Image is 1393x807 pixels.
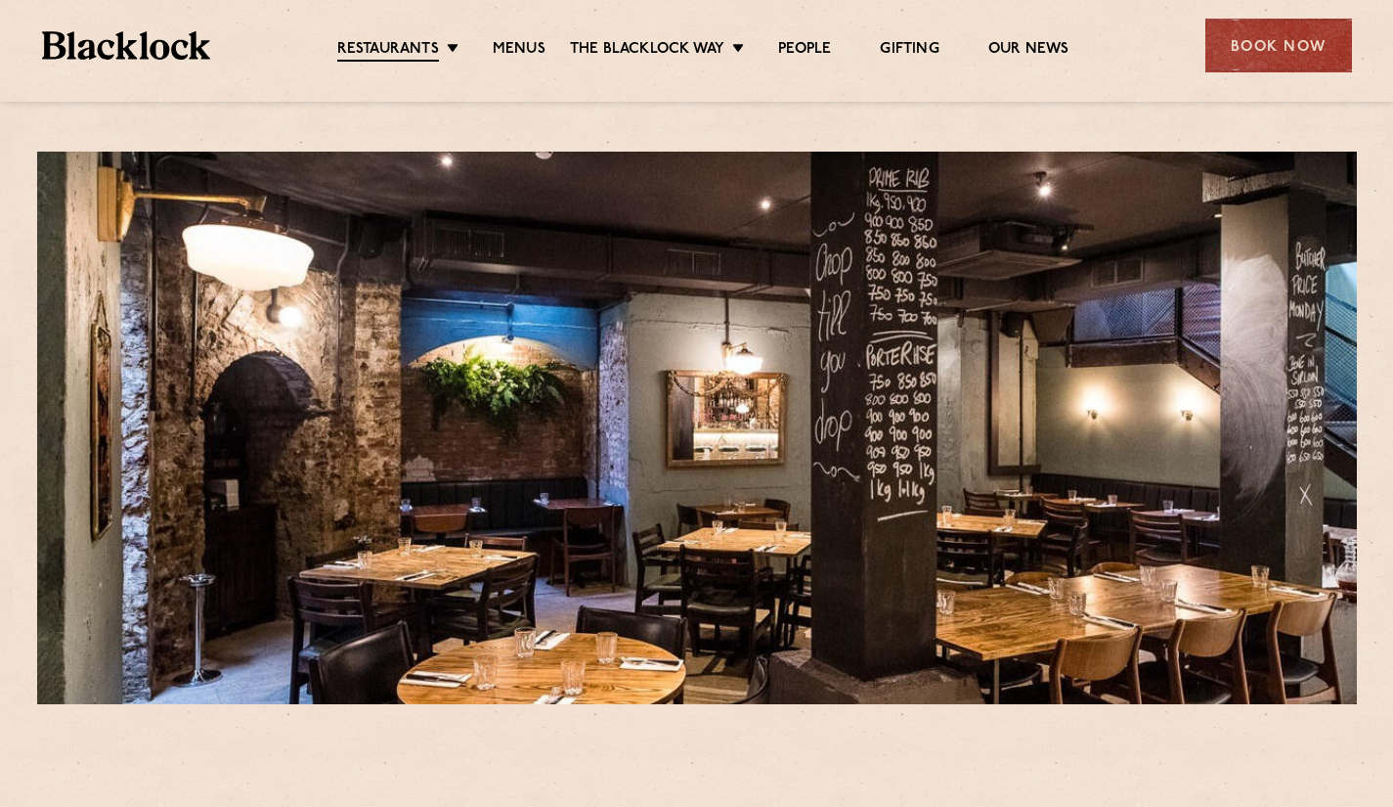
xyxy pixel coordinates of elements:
[493,40,545,60] a: Menus
[778,40,831,60] a: People
[570,40,724,60] a: The Blacklock Way
[42,31,211,60] img: BL_Textured_Logo-footer-cropped.svg
[880,40,938,60] a: Gifting
[337,40,439,62] a: Restaurants
[1205,19,1352,72] div: Book Now
[988,40,1069,60] a: Our News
